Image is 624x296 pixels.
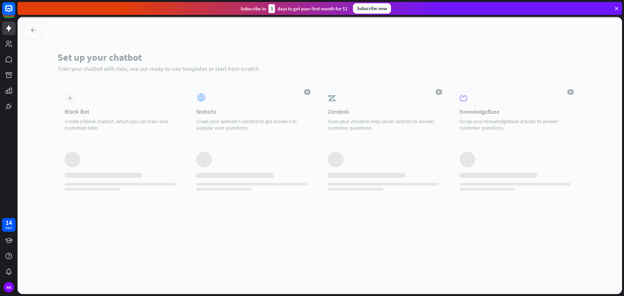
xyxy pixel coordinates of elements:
[2,218,16,232] a: 14 days
[6,220,12,225] div: 14
[4,282,14,292] div: RR
[353,3,391,14] div: Subscribe now
[268,4,275,13] div: 3
[6,225,12,230] div: days
[240,4,348,13] div: Subscribe in days to get your first month for $1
